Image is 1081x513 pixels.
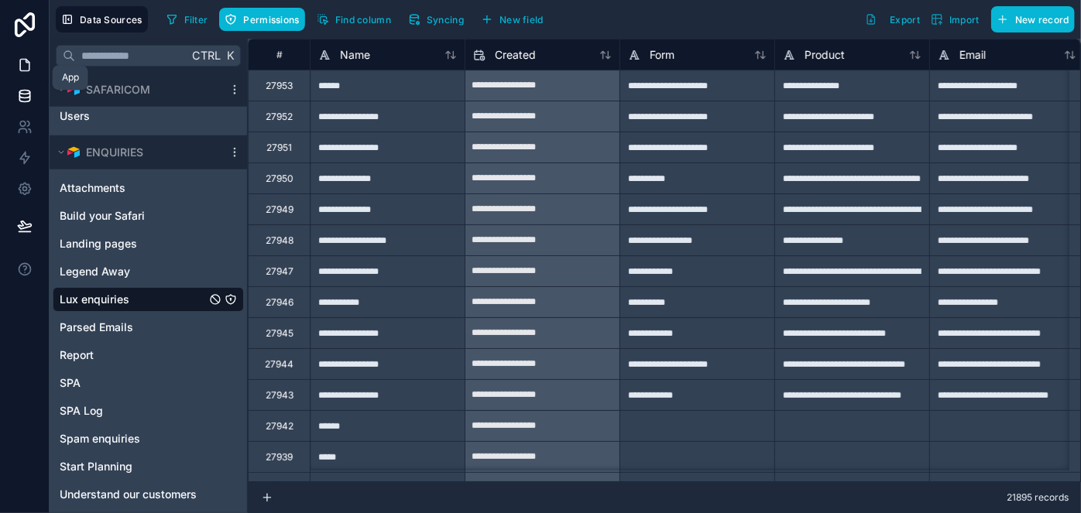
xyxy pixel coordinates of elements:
[1015,14,1069,26] span: New record
[427,14,464,26] span: Syncing
[985,6,1075,32] a: New record
[1007,491,1069,504] span: 21895 records
[860,6,925,32] button: Export
[219,8,304,31] button: Permissions
[335,14,391,26] span: Find column
[266,111,293,123] div: 27952
[266,420,293,433] div: 27942
[266,389,293,402] div: 27943
[260,49,298,60] div: #
[266,142,292,154] div: 27951
[265,358,293,371] div: 27944
[266,327,293,340] div: 27945
[266,203,293,216] div: 27949
[403,8,469,31] button: Syncing
[266,296,293,309] div: 27946
[499,14,544,26] span: New field
[56,6,148,32] button: Data Sources
[403,8,475,31] a: Syncing
[62,71,79,84] div: App
[80,14,142,26] span: Data Sources
[160,8,214,31] button: Filter
[311,8,396,31] button: Find column
[243,14,299,26] span: Permissions
[340,47,370,63] span: Name
[475,8,549,31] button: New field
[266,173,293,185] div: 27950
[805,47,845,63] span: Product
[266,80,293,92] div: 27953
[991,6,1075,32] button: New record
[959,47,986,63] span: Email
[184,14,208,26] span: Filter
[495,47,536,63] span: Created
[219,8,311,31] a: Permissions
[949,14,980,26] span: Import
[266,265,293,278] div: 27947
[266,234,293,247] div: 27948
[650,47,674,63] span: Form
[225,50,235,61] span: K
[890,14,920,26] span: Export
[266,451,293,463] div: 27939
[190,46,222,65] span: Ctrl
[925,6,985,32] button: Import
